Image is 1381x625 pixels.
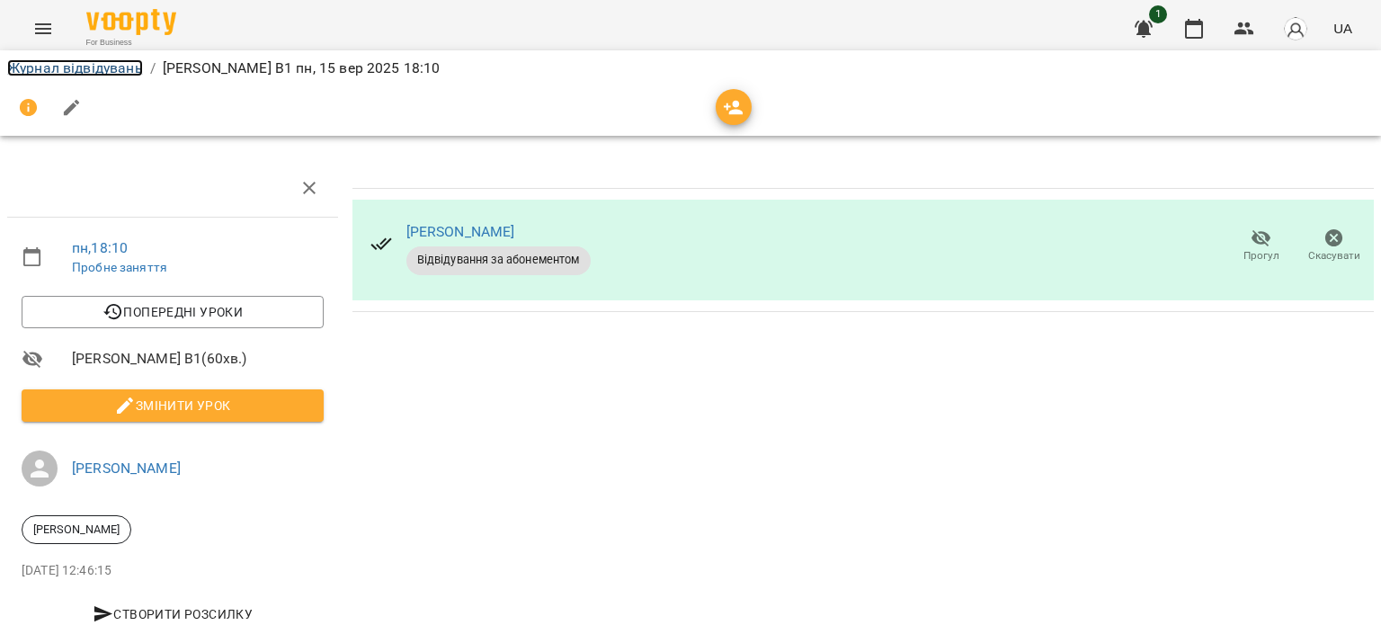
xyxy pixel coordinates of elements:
[86,9,176,35] img: Voopty Logo
[1283,16,1308,41] img: avatar_s.png
[72,260,167,274] a: Пробне заняття
[72,348,324,370] span: [PERSON_NAME] В1 ( 60 хв. )
[1297,221,1370,272] button: Скасувати
[1225,221,1297,272] button: Прогул
[22,522,130,538] span: [PERSON_NAME]
[36,395,309,416] span: Змінити урок
[1326,12,1359,45] button: UA
[36,301,309,323] span: Попередні уроки
[22,562,324,580] p: [DATE] 12:46:15
[406,252,591,268] span: Відвідування за абонементом
[7,58,1374,79] nav: breadcrumb
[406,223,515,240] a: [PERSON_NAME]
[1149,5,1167,23] span: 1
[72,239,128,256] a: пн , 18:10
[1333,19,1352,38] span: UA
[22,515,131,544] div: [PERSON_NAME]
[29,603,316,625] span: Створити розсилку
[7,59,143,76] a: Журнал відвідувань
[86,37,176,49] span: For Business
[1308,248,1360,263] span: Скасувати
[72,460,181,477] a: [PERSON_NAME]
[22,389,324,422] button: Змінити урок
[22,7,65,50] button: Menu
[1243,248,1279,263] span: Прогул
[150,58,156,79] li: /
[163,58,441,79] p: [PERSON_NAME] В1 пн, 15 вер 2025 18:10
[22,296,324,328] button: Попередні уроки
